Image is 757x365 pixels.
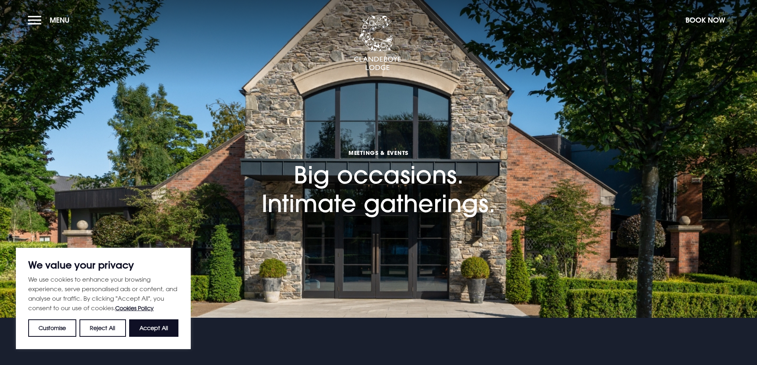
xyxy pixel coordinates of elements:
[261,149,496,156] span: Meetings & Events
[50,15,70,25] span: Menu
[354,15,401,71] img: Clandeboye Lodge
[28,260,178,270] p: We value your privacy
[79,319,126,337] button: Reject All
[129,319,178,337] button: Accept All
[115,305,154,311] a: Cookies Policy
[28,274,178,313] p: We use cookies to enhance your browsing experience, serve personalised ads or content, and analys...
[28,12,74,29] button: Menu
[28,319,76,337] button: Customise
[261,104,496,218] h1: Big occasions. Intimate gatherings.
[681,12,729,29] button: Book Now
[16,248,191,349] div: We value your privacy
